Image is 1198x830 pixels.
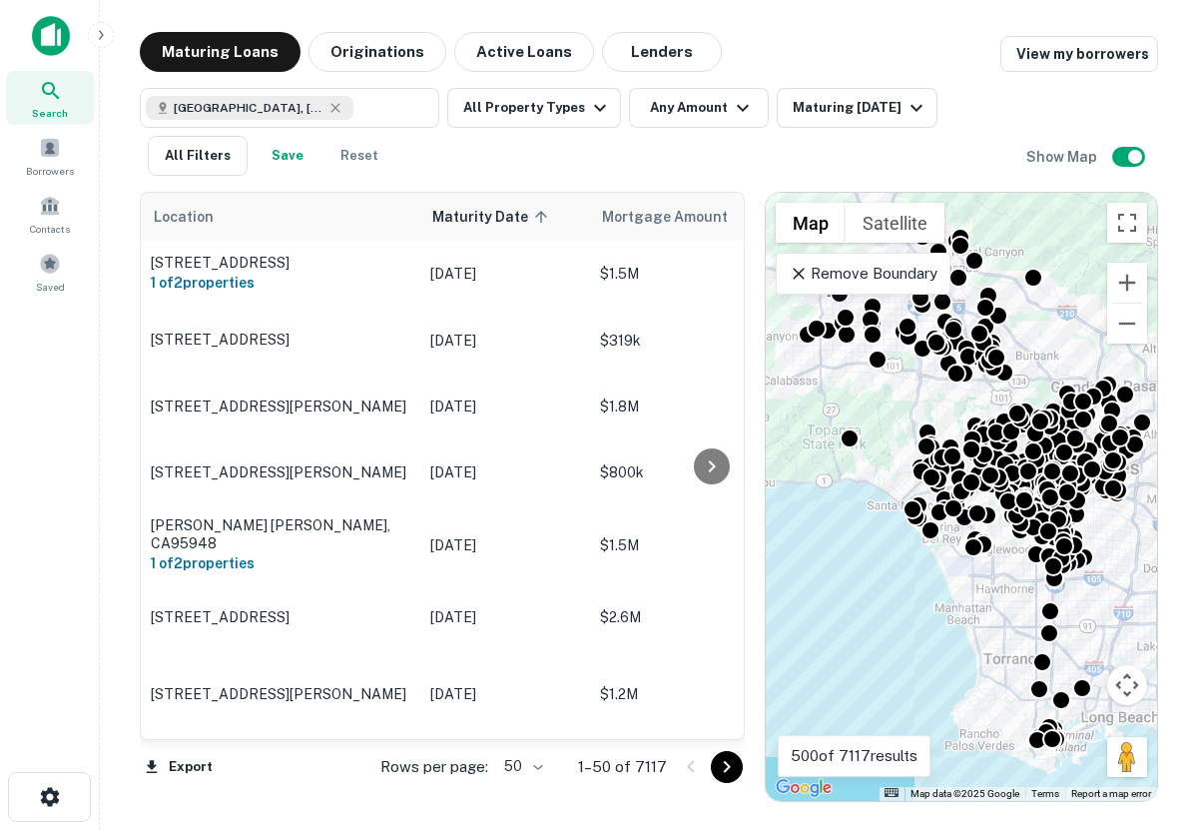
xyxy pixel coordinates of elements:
p: [DATE] [430,461,580,483]
p: $1.8M [600,396,800,417]
p: [DATE] [430,606,580,628]
button: Toggle fullscreen view [1107,203,1147,243]
th: Location [141,193,420,241]
p: Remove Boundary [789,262,937,286]
button: Map camera controls [1107,665,1147,705]
span: Mortgage Amount [602,205,754,229]
p: $1.2M [600,683,800,705]
p: [DATE] [430,534,580,556]
button: Show street map [776,203,846,243]
button: All Property Types [447,88,621,128]
p: [STREET_ADDRESS][PERSON_NAME] [151,463,410,481]
button: Zoom in [1107,263,1147,303]
p: Rows per page: [380,755,488,779]
button: Zoom out [1107,304,1147,344]
p: [STREET_ADDRESS][PERSON_NAME] [151,398,410,415]
h6: 1 of 2 properties [151,552,410,574]
p: $2.6M [600,606,800,628]
button: Save your search to get updates of matches that match your search criteria. [256,136,319,176]
a: Terms [1031,788,1059,799]
h6: Show Map [1026,146,1100,168]
button: Maturing [DATE] [777,88,937,128]
p: 1–50 of 7117 [578,755,667,779]
button: Lenders [602,32,722,72]
th: Mortgage Amount [590,193,810,241]
button: Maturing Loans [140,32,300,72]
h6: 1 of 2 properties [151,272,410,294]
a: Contacts [6,187,94,241]
a: Borrowers [6,129,94,183]
a: View my borrowers [1000,36,1158,72]
span: [GEOGRAPHIC_DATA], [GEOGRAPHIC_DATA], [GEOGRAPHIC_DATA] [174,99,323,117]
span: Saved [36,279,65,295]
span: Borrowers [26,163,74,179]
p: $319k [600,330,800,352]
iframe: Chat Widget [1098,670,1198,766]
button: All Filters [148,136,248,176]
a: Saved [6,245,94,299]
p: [STREET_ADDRESS] [151,331,410,349]
div: Maturing [DATE] [793,96,928,120]
button: Keyboard shortcuts [885,788,898,797]
th: Maturity Date [420,193,590,241]
button: Active Loans [454,32,594,72]
p: [DATE] [430,396,580,417]
p: [DATE] [430,683,580,705]
img: Google [771,775,837,801]
p: [STREET_ADDRESS] [151,254,410,272]
p: [DATE] [430,330,580,352]
p: $1.5M [600,534,800,556]
span: Search [32,105,68,121]
p: $1.5M [600,263,800,285]
button: Any Amount [629,88,769,128]
a: Report a map error [1071,788,1151,799]
span: Map data ©2025 Google [910,788,1019,799]
a: Open this area in Google Maps (opens a new window) [771,775,837,801]
p: [DATE] [430,263,580,285]
p: [STREET_ADDRESS][PERSON_NAME] [151,685,410,703]
button: Go to next page [711,751,743,783]
p: 500 of 7117 results [791,744,917,768]
a: Search [6,71,94,125]
button: Export [140,752,218,782]
img: capitalize-icon.png [32,16,70,56]
span: Maturity Date [432,205,554,229]
span: Contacts [30,221,70,237]
div: 50 [496,752,546,781]
button: Show satellite imagery [846,203,944,243]
div: 0 0 [766,193,1157,801]
p: $800k [600,461,800,483]
p: [STREET_ADDRESS] [151,608,410,626]
p: [PERSON_NAME] [PERSON_NAME], CA95948 [151,516,410,552]
span: Location [153,205,214,229]
button: Originations [308,32,446,72]
button: Reset [327,136,391,176]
